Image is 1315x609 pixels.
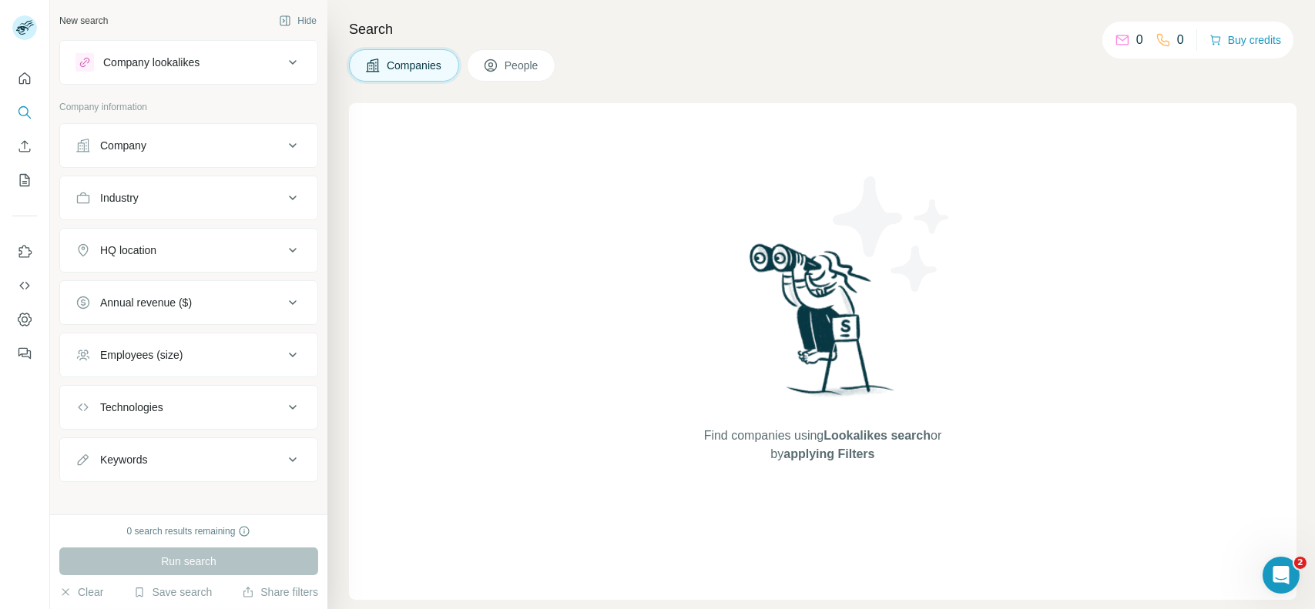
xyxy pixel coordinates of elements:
p: How can we help? [31,188,277,214]
button: View status page [32,328,277,359]
button: Enrich CSV [12,132,37,160]
button: Company [60,127,317,164]
div: 0 search results remaining [127,524,251,538]
span: Messages [89,506,143,517]
div: HQ location [100,243,156,258]
div: Annual revenue ($) [100,295,192,310]
div: Keywords [100,452,147,467]
button: Feedback [12,340,37,367]
span: Help [180,506,205,517]
button: Save search [133,584,212,600]
button: Search [12,99,37,126]
h2: Status Surfe [32,246,277,263]
img: Surfe Illustration - Woman searching with binoculars [743,239,903,411]
button: Use Surfe API [12,272,37,299]
div: Company [100,138,146,153]
span: Lookalikes search [824,429,931,442]
div: Technologies [100,400,163,415]
button: Share filters [242,584,318,600]
img: Surfe Illustration - Stars [823,165,961,303]
p: 0 [1136,31,1143,49]
p: Hi [EMAIL_ADDRESS][DOMAIN_NAME] 👋 [31,109,277,188]
h4: Search [349,18,1297,40]
button: Industry [60,179,317,216]
span: Find companies using or by [699,427,946,463]
iframe: Intercom live chat [1263,557,1300,594]
button: News [231,467,308,529]
span: News [255,506,284,517]
div: Company lookalikes [103,55,200,70]
button: Dashboard [12,306,37,333]
p: 0 [1177,31,1184,49]
button: My lists [12,166,37,194]
button: Technologies [60,389,317,426]
button: Company lookalikes [60,44,317,81]
span: People [505,58,540,73]
span: 2 [1294,557,1307,569]
button: Hide [268,9,327,32]
div: Ask a questionAI Agent and team can help [15,378,293,437]
div: AI Agent and team can help [32,407,258,423]
button: Buy credits [1209,29,1281,51]
div: Industry [100,190,139,206]
button: Use Surfe on LinkedIn [12,238,37,266]
button: Clear [59,584,103,600]
button: Help [154,467,231,529]
div: Employees (size) [100,347,183,363]
img: New Surfe features! [16,445,292,553]
img: logo [31,29,45,54]
button: Messages [77,467,154,529]
div: New search [59,14,108,28]
div: All services are online [32,306,277,322]
img: Profile image for Aurélie [180,25,211,55]
button: Annual revenue ($) [60,284,317,321]
div: Profile image for Miranda [210,25,240,55]
button: HQ location [60,232,317,269]
span: Home [21,506,55,517]
div: Close [265,25,293,52]
span: Companies [387,58,443,73]
span: applying Filters [783,447,874,460]
button: Quick start [12,65,37,92]
p: Company information [59,100,318,114]
button: Employees (size) [60,336,317,373]
div: Ask a question [32,391,258,407]
img: Profile image for Christian [151,25,182,55]
button: Keywords [60,441,317,478]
